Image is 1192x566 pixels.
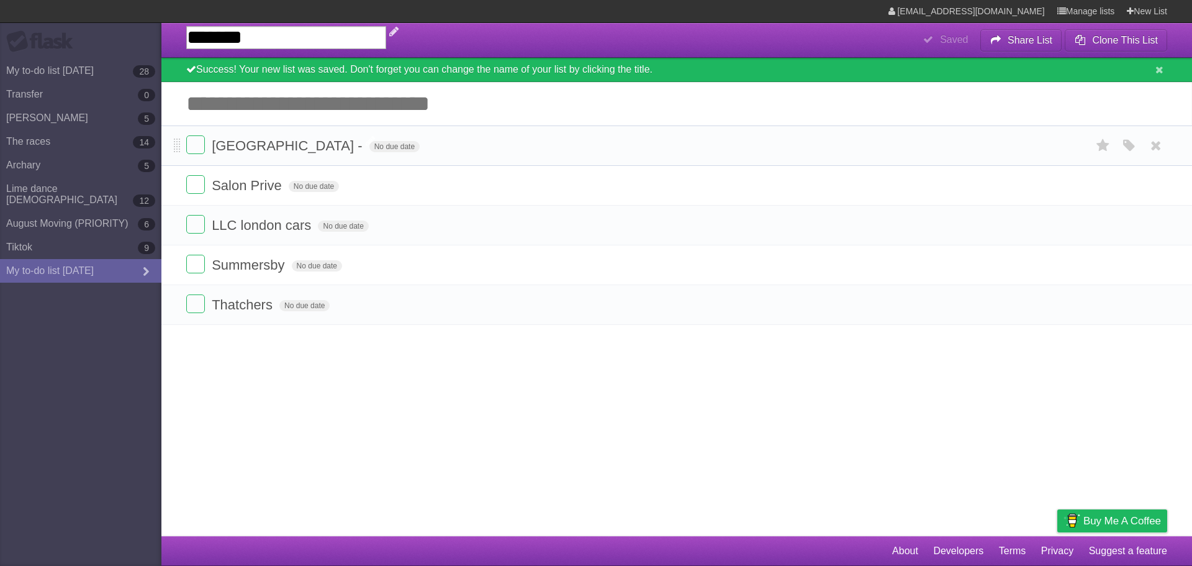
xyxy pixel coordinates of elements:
b: Share List [1008,35,1052,45]
span: Buy me a coffee [1083,510,1161,532]
b: 0 [138,89,155,101]
b: Saved [940,34,968,45]
a: About [892,539,918,563]
span: Summersby [212,257,287,273]
label: Done [186,175,205,194]
span: No due date [279,300,330,311]
b: Clone This List [1092,35,1158,45]
span: No due date [289,181,339,192]
span: [GEOGRAPHIC_DATA] - [212,138,365,153]
label: Done [186,255,205,273]
div: Success! Your new list was saved. Don't forget you can change the name of your list by clicking t... [161,58,1192,82]
b: 6 [138,218,155,231]
b: 28 [133,65,155,78]
b: 5 [138,112,155,125]
span: Thatchers [212,297,276,313]
span: Salon Prive [212,178,285,193]
a: Buy me a coffee [1057,509,1167,532]
b: 5 [138,160,155,172]
b: 12 [133,194,155,207]
label: Done [186,135,205,154]
span: No due date [292,260,342,272]
a: Terms [999,539,1026,563]
span: No due date [369,141,420,152]
button: Share List [980,29,1062,52]
a: Privacy [1041,539,1073,563]
label: Done [186,215,205,234]
button: Clone This List [1065,29,1167,52]
span: LLC london cars [212,217,314,233]
b: 9 [138,242,155,254]
label: Done [186,294,205,313]
b: 14 [133,136,155,148]
label: Star task [1091,135,1115,156]
span: No due date [318,221,368,232]
img: Buy me a coffee [1063,510,1080,531]
a: Suggest a feature [1089,539,1167,563]
div: Flask [6,30,81,53]
a: Developers [933,539,983,563]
